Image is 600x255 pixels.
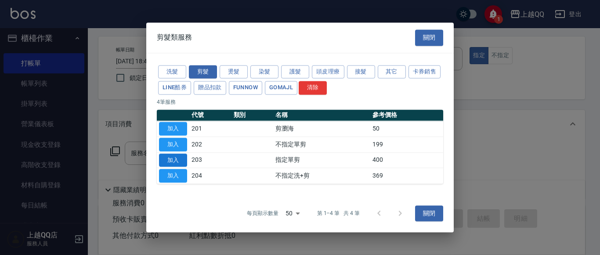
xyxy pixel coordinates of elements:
span: 剪髮類服務 [157,33,192,42]
button: 清除 [299,81,327,95]
td: 201 [189,121,231,137]
button: 染髮 [250,65,278,79]
button: 剪髮 [189,65,217,79]
button: LINE酷券 [158,81,191,95]
th: 參考價格 [370,109,443,121]
td: 剪瀏海 [273,121,370,137]
p: 4 筆服務 [157,98,443,106]
td: 50 [370,121,443,137]
button: 燙髮 [220,65,248,79]
td: 指定單剪 [273,152,370,168]
td: 不指定洗+剪 [273,168,370,184]
td: 202 [189,137,231,153]
button: 關閉 [415,29,443,46]
td: 不指定單剪 [273,137,370,153]
button: 加入 [159,153,187,167]
div: 50 [282,201,303,225]
p: 每頁顯示數量 [247,210,278,218]
button: 護髮 [281,65,309,79]
button: 加入 [159,169,187,183]
button: 加入 [159,138,187,151]
td: 204 [189,168,231,184]
td: 203 [189,152,231,168]
th: 類別 [231,109,274,121]
button: 洗髮 [158,65,186,79]
td: 199 [370,137,443,153]
button: 其它 [378,65,406,79]
button: 接髮 [347,65,375,79]
th: 名稱 [273,109,370,121]
button: 頭皮理療 [312,65,344,79]
button: 贈品扣款 [194,81,226,95]
th: 代號 [189,109,231,121]
button: 關閉 [415,205,443,222]
p: 第 1–4 筆 共 4 筆 [317,210,360,218]
button: 加入 [159,122,187,135]
button: GOMAJL [265,81,297,95]
td: 369 [370,168,443,184]
button: FUNNOW [229,81,262,95]
td: 400 [370,152,443,168]
button: 卡券銷售 [408,65,441,79]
